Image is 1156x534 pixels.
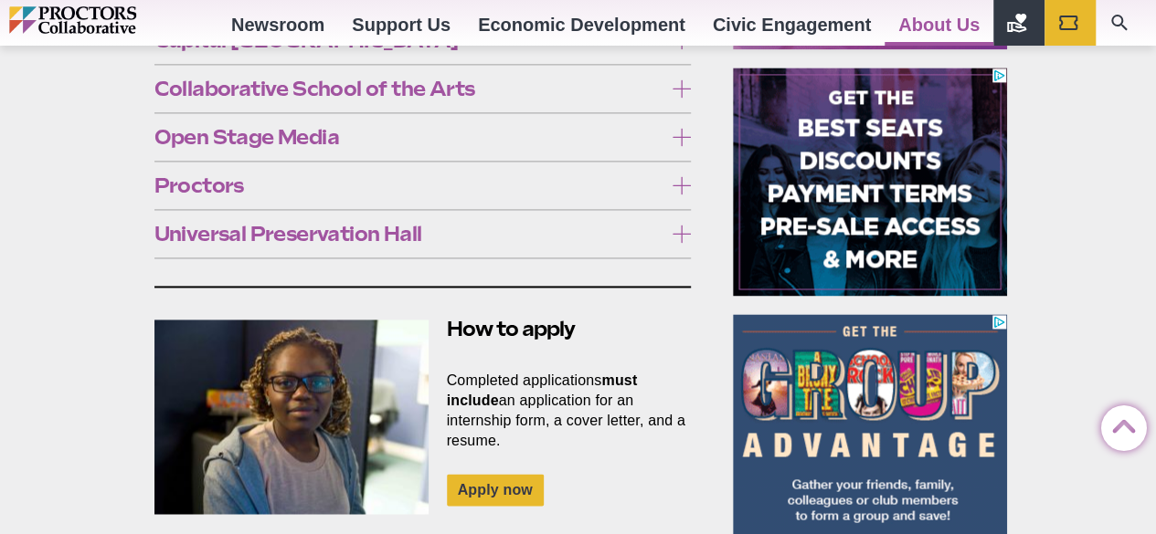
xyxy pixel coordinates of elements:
[733,68,1007,296] iframe: Advertisement
[154,224,663,244] span: Universal Preservation Hall
[447,474,544,506] a: Apply now
[9,6,215,34] img: Proctors logo
[1101,406,1138,443] a: Back to Top
[154,127,663,147] span: Open Stage Media
[154,315,692,343] h2: How to apply
[154,79,663,99] span: Collaborative School of the Arts
[154,175,663,195] span: Proctors
[154,30,663,50] span: Capital [GEOGRAPHIC_DATA]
